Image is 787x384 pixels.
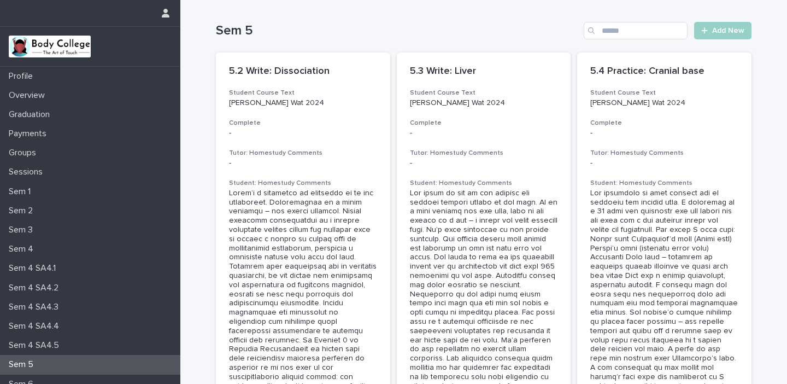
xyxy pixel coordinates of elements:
[590,149,738,158] h3: Tutor: Homestudy Comments
[9,36,91,57] img: xvtzy2PTuGgGH0xbwGb2
[4,187,39,197] p: Sem 1
[410,159,558,168] div: -
[4,321,68,331] p: Sem 4 SA4.4
[229,159,377,168] div: -
[590,66,738,78] p: 5.4 Practice: Cranial base
[584,22,688,39] input: Search
[590,98,738,108] p: [PERSON_NAME] Wat 2024
[229,179,377,188] h3: Student: Homestudy Comments
[229,129,377,138] p: -
[229,66,377,78] p: 5.2 Write: Dissociation
[216,23,579,39] h1: Sem 5
[410,89,558,97] h3: Student Course Text
[4,244,42,254] p: Sem 4
[590,159,738,168] div: -
[590,179,738,188] h3: Student: Homestudy Comments
[4,90,54,101] p: Overview
[4,71,42,82] p: Profile
[4,206,42,216] p: Sem 2
[410,179,558,188] h3: Student: Homestudy Comments
[4,302,67,312] p: Sem 4 SA4.3
[410,119,558,127] h3: Complete
[4,109,58,120] p: Graduation
[4,225,42,235] p: Sem 3
[4,340,68,351] p: Sem 4 SA4.5
[229,149,377,158] h3: Tutor: Homestudy Comments
[4,283,67,293] p: Sem 4 SA4.2
[712,27,744,34] span: Add New
[4,129,55,139] p: Payments
[4,359,42,370] p: Sem 5
[590,129,738,138] p: -
[4,167,51,177] p: Sessions
[694,22,751,39] a: Add New
[229,98,377,108] p: [PERSON_NAME] Wat 2024
[229,89,377,97] h3: Student Course Text
[590,89,738,97] h3: Student Course Text
[4,263,64,274] p: Sem 4 SA4.1
[410,98,558,108] p: [PERSON_NAME] Wat 2024
[410,149,558,158] h3: Tutor: Homestudy Comments
[4,148,45,158] p: Groups
[229,119,377,127] h3: Complete
[410,129,558,138] p: -
[410,66,558,78] p: 5.3 Write: Liver
[590,119,738,127] h3: Complete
